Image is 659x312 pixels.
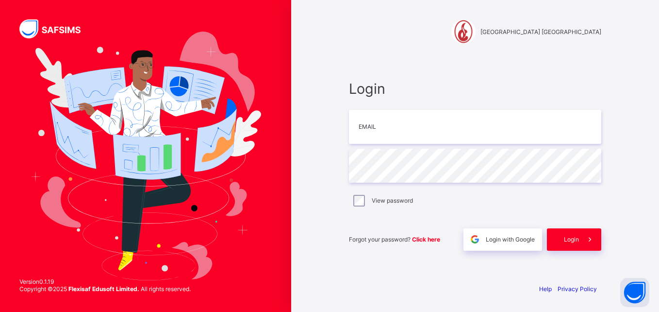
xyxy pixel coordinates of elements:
img: SAFSIMS Logo [19,19,92,38]
img: google.396cfc9801f0270233282035f929180a.svg [469,234,480,245]
span: Version 0.1.19 [19,278,191,285]
img: Hero Image [30,32,261,280]
label: View password [372,197,413,204]
span: Login [564,236,579,243]
span: Login with Google [486,236,535,243]
a: Privacy Policy [558,285,597,293]
button: Open asap [620,278,649,307]
span: [GEOGRAPHIC_DATA] [GEOGRAPHIC_DATA] [480,28,601,35]
a: Help [539,285,552,293]
span: Forgot your password? [349,236,440,243]
strong: Flexisaf Edusoft Limited. [68,285,139,293]
a: Click here [412,236,440,243]
span: Login [349,80,601,97]
span: Copyright © 2025 All rights reserved. [19,285,191,293]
